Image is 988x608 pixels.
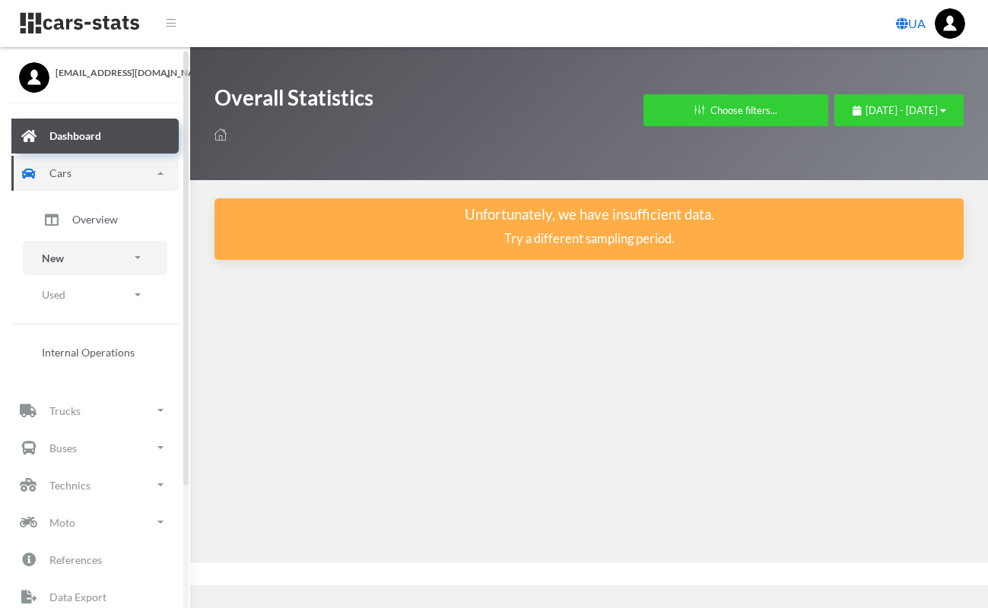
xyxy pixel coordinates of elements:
a: Cars [11,156,179,191]
p: Used [42,285,65,304]
p: Cars [49,163,71,182]
p: Moto [49,513,75,532]
a: Used [23,277,167,312]
a: Dashboard [11,119,179,154]
img: ... [935,8,965,39]
h1: Overall Statistics [214,84,373,119]
img: navbar brand [19,11,141,35]
button: Choose filters... [643,94,828,126]
a: [EMAIL_ADDRESS][DOMAIN_NAME] [19,62,171,80]
a: Moto [11,505,179,540]
span: [DATE] - [DATE] [866,104,938,116]
a: Internal Operations [23,337,167,368]
span: [EMAIL_ADDRESS][DOMAIN_NAME] [56,66,171,80]
a: Trucks [11,393,179,428]
p: References [49,550,102,569]
a: New [23,241,167,275]
p: Trucks [49,401,81,420]
p: Dashboard [49,126,101,145]
a: Buses [11,430,179,465]
span: Overview [72,211,118,227]
a: UA [890,8,932,39]
h3: Unfortunately, we have insufficient data. [230,204,948,224]
h4: Try a different sampling period. [230,230,948,248]
p: New [42,249,64,268]
button: [DATE] - [DATE] [834,94,964,126]
a: Technics [11,467,179,502]
a: References [11,542,179,577]
p: Data Export [49,587,106,606]
p: Buses [49,439,77,458]
p: Technics [49,476,91,495]
span: Internal Operations [42,344,135,360]
a: Overview [23,201,167,239]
